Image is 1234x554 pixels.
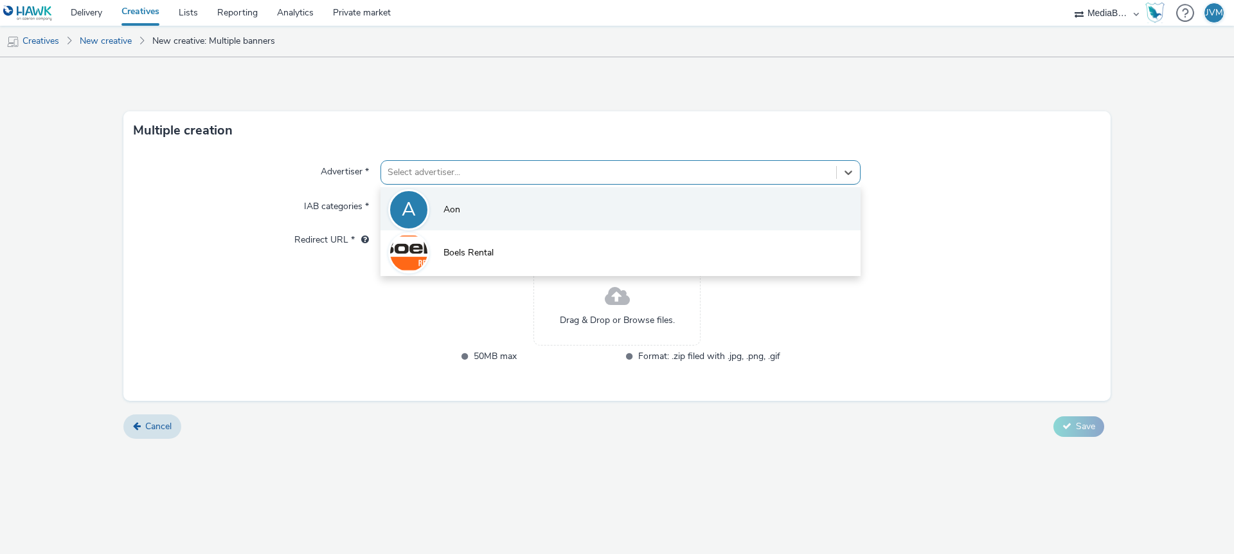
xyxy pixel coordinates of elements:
button: Save [1053,416,1104,437]
span: Boels Rental [443,246,494,259]
a: Cancel [123,414,181,439]
div: JVM [1206,3,1223,23]
h3: Multiple creation [133,121,233,140]
span: Drag & Drop or Browse files. [560,314,675,327]
span: 50MB max [474,349,616,364]
a: New creative [73,26,138,57]
img: undefined Logo [3,5,53,21]
img: Boels Rental [390,234,427,272]
span: Cancel [145,420,172,432]
a: Hawk Academy [1145,3,1170,23]
img: Hawk Academy [1145,3,1165,23]
img: mobile [6,35,19,48]
div: URL will be used as a validation URL with some SSPs and it will be the redirection URL of your cr... [355,234,369,246]
a: New creative: Multiple banners [146,26,282,57]
span: Save [1076,420,1095,432]
label: Advertiser * [316,160,374,178]
label: IAB categories * [299,195,374,213]
div: A [402,192,416,228]
span: Aon [443,203,460,216]
span: Format: .zip filed with .jpg, .png, .gif [638,349,780,364]
label: Redirect URL * [289,228,374,246]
